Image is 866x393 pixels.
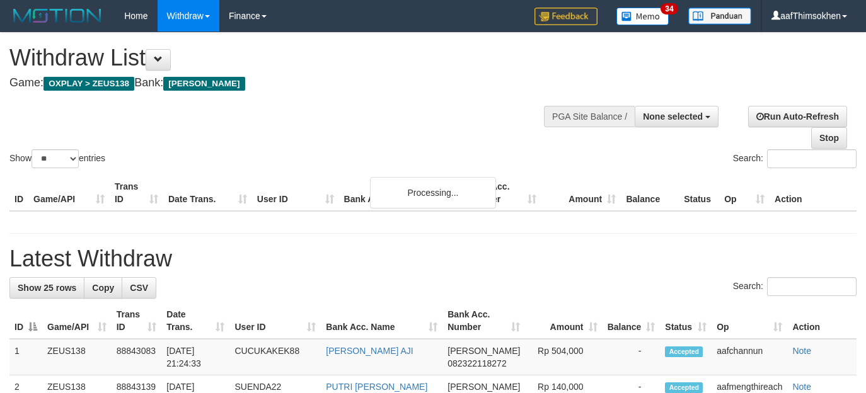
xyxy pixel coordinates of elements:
th: Date Trans. [163,175,252,211]
label: Search: [733,277,857,296]
th: Status: activate to sort column ascending [660,303,712,339]
th: User ID [252,175,339,211]
a: [PERSON_NAME] AJI [326,346,413,356]
a: Stop [811,127,847,149]
th: Op: activate to sort column ascending [712,303,787,339]
span: Copy 082322118272 to clipboard [447,358,506,368]
td: 1 [9,339,42,375]
span: [PERSON_NAME] [447,382,520,392]
a: Show 25 rows [9,277,84,299]
img: MOTION_logo.png [9,6,105,25]
a: Note [792,382,811,392]
span: Accepted [665,346,703,357]
a: PUTRI [PERSON_NAME] [326,382,427,392]
span: [PERSON_NAME] [163,77,245,91]
input: Search: [767,277,857,296]
span: Copy [92,283,114,293]
th: Action [787,303,857,339]
a: Run Auto-Refresh [748,106,847,127]
div: Processing... [370,177,496,208]
th: Bank Acc. Number [462,175,541,211]
td: ZEUS138 [42,339,112,375]
td: Rp 504,000 [525,339,602,375]
th: Bank Acc. Name [339,175,463,211]
span: Show 25 rows [18,283,76,293]
img: Button%20Memo.svg [616,8,669,25]
th: Trans ID: activate to sort column ascending [112,303,162,339]
input: Search: [767,149,857,168]
a: Note [792,346,811,356]
th: ID [9,175,28,211]
th: Action [770,175,857,211]
th: Amount [541,175,621,211]
th: User ID: activate to sort column ascending [229,303,321,339]
th: Balance: activate to sort column ascending [603,303,661,339]
td: - [603,339,661,375]
span: None selected [643,111,703,122]
th: Status [679,175,719,211]
span: 34 [661,3,678,14]
td: CUCUKAKEK88 [229,339,321,375]
span: Accepted [665,382,703,393]
span: CSV [130,283,148,293]
th: Bank Acc. Number: activate to sort column ascending [442,303,525,339]
a: Copy [84,277,122,299]
td: 88843083 [112,339,162,375]
th: Game/API: activate to sort column ascending [42,303,112,339]
button: None selected [635,106,719,127]
h1: Withdraw List [9,45,565,71]
th: Amount: activate to sort column ascending [525,303,602,339]
h4: Game: Bank: [9,77,565,89]
td: [DATE] 21:24:33 [161,339,229,375]
label: Show entries [9,149,105,168]
select: Showentries [32,149,79,168]
img: panduan.png [688,8,751,25]
img: Feedback.jpg [534,8,598,25]
h1: Latest Withdraw [9,246,857,271]
a: CSV [122,277,156,299]
th: Balance [621,175,679,211]
th: Bank Acc. Name: activate to sort column ascending [321,303,442,339]
td: aafchannun [712,339,787,375]
th: ID: activate to sort column descending [9,303,42,339]
th: Op [719,175,770,211]
div: PGA Site Balance / [544,106,635,127]
span: OXPLAY > ZEUS138 [43,77,134,91]
th: Game/API [28,175,110,211]
label: Search: [733,149,857,168]
th: Trans ID [110,175,163,211]
span: [PERSON_NAME] [447,346,520,356]
th: Date Trans.: activate to sort column ascending [161,303,229,339]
